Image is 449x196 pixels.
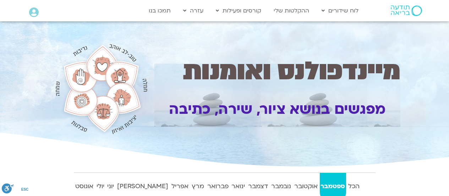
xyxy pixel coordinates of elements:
strong: אוגוסט [75,181,94,192]
strong: ספטמבר [320,181,346,192]
a: עזרה [180,4,207,17]
h1: מיינדפולנס ואומנות [154,59,400,83]
p: מפגשים בנושא ציור, שירה, כתיבה [154,97,400,122]
img: תודעה בריאה [391,5,422,16]
a: קורסים ופעילות [212,4,265,17]
strong: יוני [106,181,115,192]
strong: הכל [347,181,361,192]
strong: מרץ [191,181,205,192]
strong: אוקטובר [293,181,318,192]
strong: ינואר [231,181,246,192]
strong: נובמבר [270,181,292,192]
strong: פברואר [206,181,229,192]
strong: [PERSON_NAME] [116,181,169,192]
a: תמכו בנו [145,4,174,17]
strong: אפריל [171,181,190,192]
a: ההקלטות שלי [270,4,313,17]
strong: יולי [95,181,105,192]
strong: דצמבר [247,181,269,192]
a: לוח שידורים [318,4,362,17]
